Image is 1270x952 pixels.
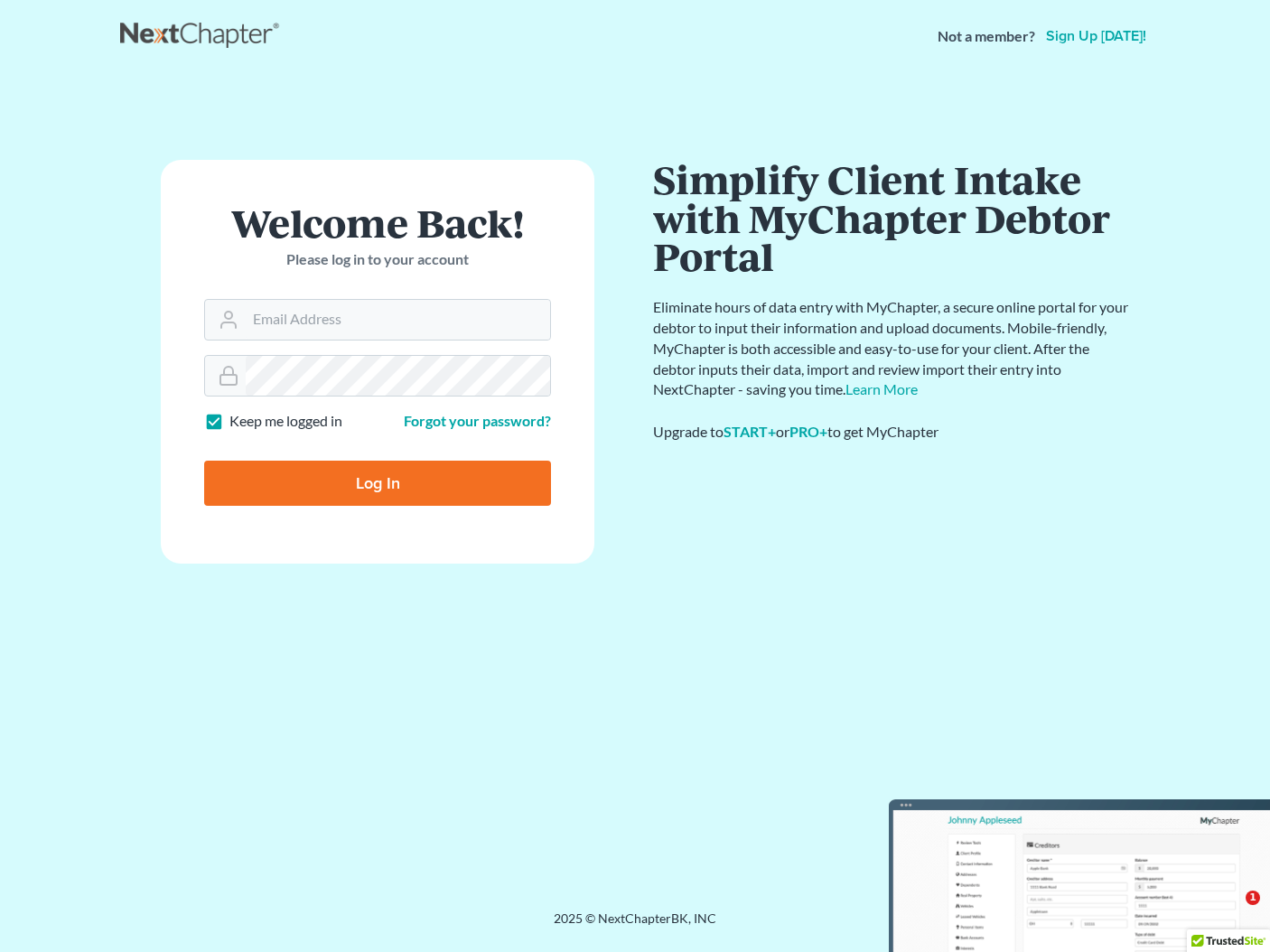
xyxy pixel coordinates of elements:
[845,380,918,397] a: Learn More
[1246,891,1260,905] span: 1
[724,423,776,440] a: START+
[204,461,551,506] input: Log In
[1042,29,1150,43] a: Sign up [DATE]!
[246,300,550,340] input: Email Address
[938,26,1035,47] strong: Not a member?
[404,412,551,429] a: Forgot your password?
[1209,891,1252,934] iframe: Intercom live chat
[653,160,1132,275] h1: Simplify Client Intake with MyChapter Debtor Portal
[204,249,551,270] p: Please log in to your account
[653,297,1132,400] p: Eliminate hours of data entry with MyChapter, a secure online portal for your debtor to input the...
[789,423,827,440] a: PRO+
[653,422,1132,443] div: Upgrade to or to get MyChapter
[120,910,1150,942] div: 2025 © NextChapterBK, INC
[204,203,551,242] h1: Welcome Back!
[229,411,342,432] label: Keep me logged in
